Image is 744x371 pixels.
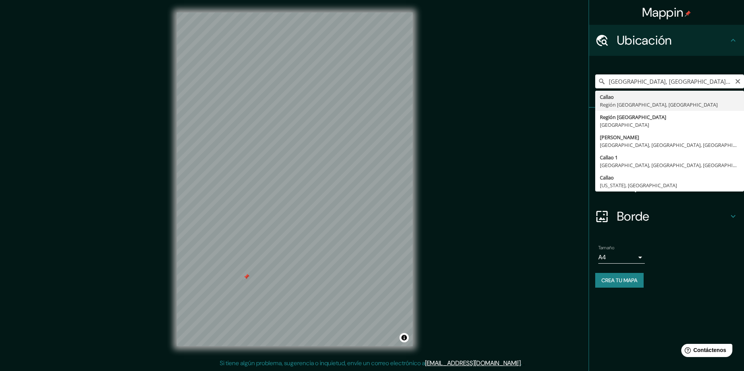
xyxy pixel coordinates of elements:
div: Borde [589,201,744,232]
font: Borde [617,208,649,224]
font: [US_STATE], [GEOGRAPHIC_DATA] [600,182,677,189]
font: Mappin [642,4,684,21]
font: A4 [598,253,606,261]
font: . [521,359,522,367]
div: Estilo [589,139,744,170]
font: Si tiene algún problema, sugerencia o inquietud, envíe un correo electrónico a [220,359,425,367]
div: A4 [598,251,645,264]
button: Crea tu mapa [595,273,644,288]
font: [PERSON_NAME] [600,134,639,141]
font: [GEOGRAPHIC_DATA] [600,121,649,128]
font: Región [GEOGRAPHIC_DATA] [600,114,666,121]
font: Tamaño [598,245,614,251]
input: Elige tu ciudad o zona [595,74,744,88]
button: Claro [735,77,741,85]
div: Ubicación [589,25,744,56]
font: Crea tu mapa [601,277,637,284]
button: Activar o desactivar atribución [400,333,409,342]
font: . [522,359,523,367]
font: Callao [600,93,614,100]
div: Disposición [589,170,744,201]
font: Callao [600,174,614,181]
font: . [523,359,525,367]
font: Región [GEOGRAPHIC_DATA], [GEOGRAPHIC_DATA] [600,101,718,108]
a: [EMAIL_ADDRESS][DOMAIN_NAME] [425,359,521,367]
div: Patas [589,108,744,139]
font: Ubicación [617,32,672,48]
img: pin-icon.png [685,10,691,17]
canvas: Mapa [177,12,413,346]
iframe: Lanzador de widgets de ayuda [675,341,735,362]
font: Callao 1 [600,154,618,161]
